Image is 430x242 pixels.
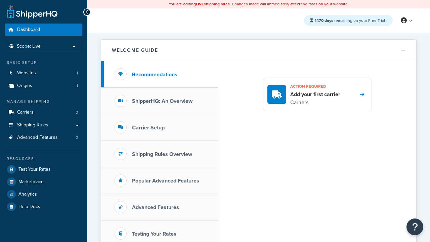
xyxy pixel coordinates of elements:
[17,135,58,140] span: Advanced Features
[5,131,82,144] a: Advanced Features0
[76,110,78,115] span: 0
[290,91,340,98] h4: Add your first carrier
[5,106,82,119] li: Carriers
[18,192,37,197] span: Analytics
[5,119,82,131] a: Shipping Rules
[132,98,192,104] h3: ShipperHQ: An Overview
[17,122,48,128] span: Shipping Rules
[5,67,82,79] li: Websites
[132,72,177,78] h3: Recommendations
[132,178,199,184] h3: Popular Advanced Features
[17,83,32,89] span: Origins
[132,231,176,237] h3: Testing Your Rates
[132,204,179,210] h3: Advanced Features
[132,125,165,131] h3: Carrier Setup
[17,27,40,33] span: Dashboard
[315,17,385,24] span: remaining on your Free Trial
[5,80,82,92] li: Origins
[101,40,416,61] button: Welcome Guide
[5,80,82,92] a: Origins1
[77,70,78,76] span: 1
[5,99,82,105] div: Manage Shipping
[406,218,423,235] button: Open Resource Center
[17,110,34,115] span: Carriers
[18,204,40,210] span: Help Docs
[5,24,82,36] a: Dashboard
[290,82,340,91] h3: Action required
[290,98,340,107] p: Carriers
[196,1,204,7] b: LIVE
[315,17,333,24] strong: 1470 days
[18,179,44,185] span: Marketplace
[5,201,82,213] a: Help Docs
[76,135,78,140] span: 0
[5,176,82,188] a: Marketplace
[17,44,41,49] span: Scope: Live
[5,156,82,162] div: Resources
[5,106,82,119] a: Carriers0
[132,151,192,157] h3: Shipping Rules Overview
[5,131,82,144] li: Advanced Features
[77,83,78,89] span: 1
[5,163,82,175] a: Test Your Rates
[112,48,158,53] h2: Welcome Guide
[5,67,82,79] a: Websites1
[18,167,51,172] span: Test Your Rates
[5,60,82,66] div: Basic Setup
[17,70,36,76] span: Websites
[5,188,82,200] a: Analytics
